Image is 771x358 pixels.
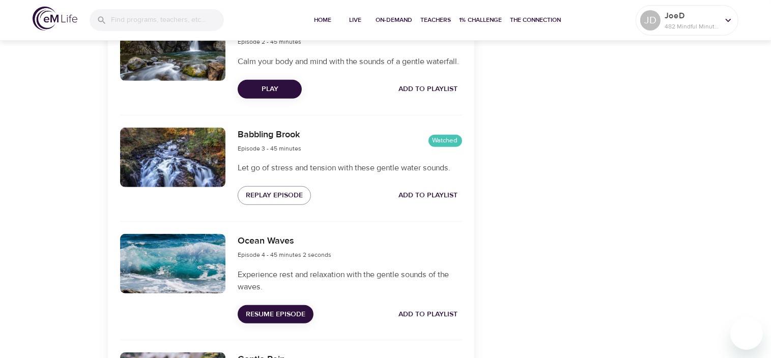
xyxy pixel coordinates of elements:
span: Episode 2 - 45 minutes [238,38,301,46]
h6: Ocean Waves [238,234,331,249]
span: Replay Episode [246,189,303,202]
p: Experience rest and relaxation with the gentle sounds of the waves. [238,268,462,293]
button: Add to Playlist [395,186,462,205]
span: On-Demand [376,15,413,25]
span: Add to Playlist [399,83,458,96]
h6: Babbling Brook [238,128,301,142]
iframe: Button to launch messaging window [730,317,763,350]
span: Play [246,83,294,96]
div: JD [640,10,661,31]
span: Home [311,15,335,25]
button: Add to Playlist [395,305,462,324]
span: Add to Playlist [399,308,458,321]
p: JoeD [665,10,719,22]
span: Add to Playlist [399,189,458,202]
span: Episode 3 - 45 minutes [238,144,301,153]
span: Resume Episode [246,308,305,321]
button: Replay Episode [238,186,311,205]
span: The Connection [510,15,561,25]
span: Watched [429,136,462,145]
button: Add to Playlist [395,80,462,99]
button: Play [238,80,302,99]
span: 1% Challenge [460,15,502,25]
input: Find programs, teachers, etc... [111,9,224,31]
p: 482 Mindful Minutes [665,22,719,31]
span: Teachers [421,15,451,25]
span: Episode 4 - 45 minutes 2 seconds [238,251,331,259]
img: logo [33,7,77,31]
span: Live [344,15,368,25]
p: Calm your body and mind with the sounds of a gentle waterfall. [238,55,462,68]
p: Let go of stress and tension with these gentle water sounds. [238,162,462,174]
button: Resume Episode [238,305,313,324]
